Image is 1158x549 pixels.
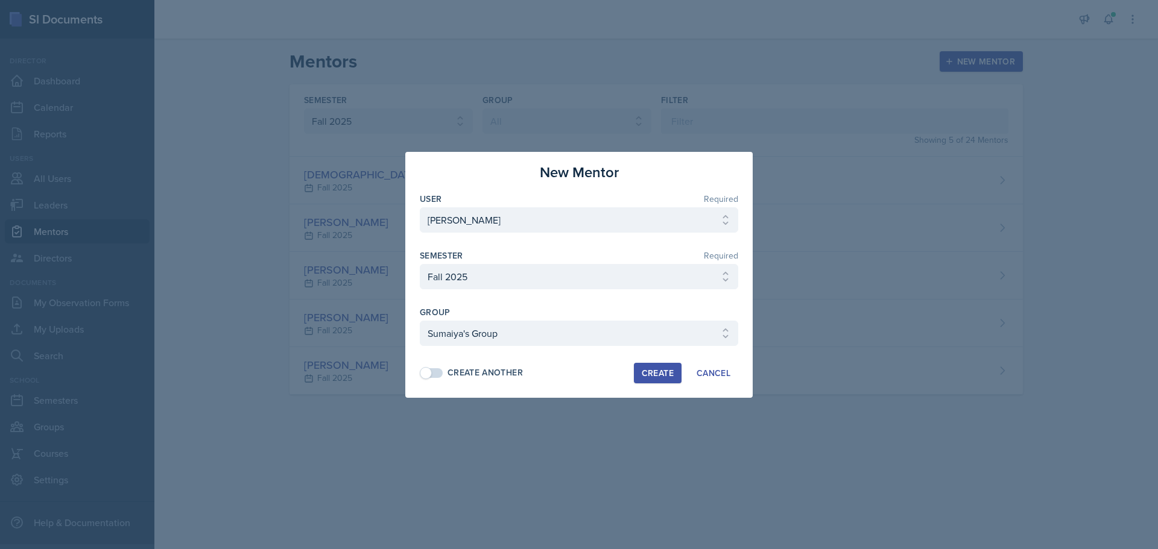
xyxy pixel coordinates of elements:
[704,195,738,203] span: Required
[689,363,738,383] button: Cancel
[420,306,451,318] label: Group
[420,193,441,205] label: User
[634,363,682,383] button: Create
[697,368,730,378] div: Cancel
[704,251,738,260] span: Required
[420,249,463,262] label: Semester
[420,162,738,183] h3: New Mentor
[642,368,674,378] div: Create
[448,366,523,379] div: Create Another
